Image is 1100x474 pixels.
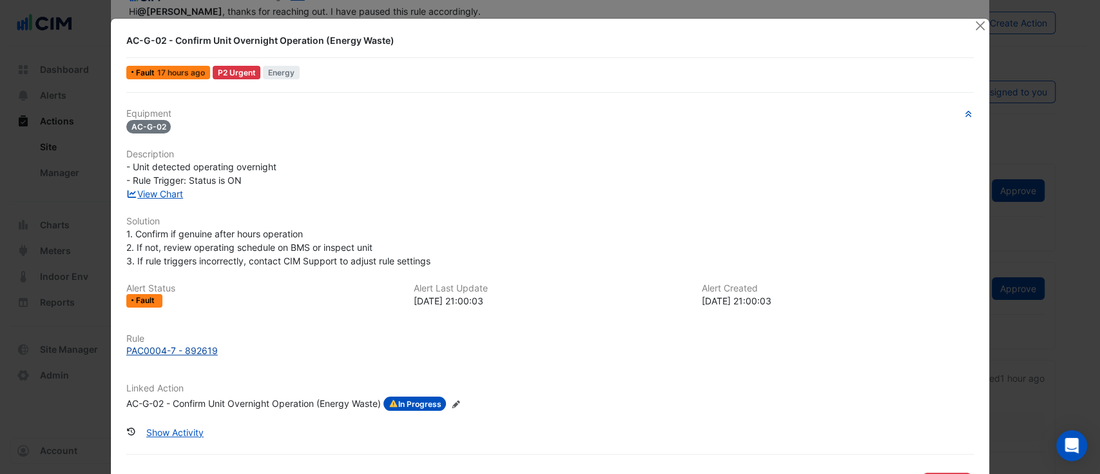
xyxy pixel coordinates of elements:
h6: Solution [126,216,974,227]
fa-icon: Edit Linked Action [451,399,461,409]
button: Show Activity [138,421,212,444]
h6: Alert Created [702,283,974,294]
div: Open Intercom Messenger [1056,430,1087,461]
span: Fault [136,69,157,77]
span: Tue 07-Oct-2025 21:00 AEDT [157,68,205,77]
h6: Alert Last Update [414,283,686,294]
div: AC-G-02 - Confirm Unit Overnight Operation (Energy Waste) [126,397,381,411]
button: Close [973,19,987,32]
span: - Unit detected operating overnight - Rule Trigger: Status is ON [126,161,276,186]
div: PAC0004-7 - 892619 [126,344,218,357]
a: View Chart [126,188,184,199]
span: AC-G-02 [126,120,171,133]
h6: Alert Status [126,283,399,294]
h6: Description [126,149,974,160]
div: AC-G-02 - Confirm Unit Overnight Operation (Energy Waste) [126,34,959,47]
div: [DATE] 21:00:03 [702,294,974,308]
div: P2 Urgent [213,66,261,79]
span: Energy [263,66,300,79]
div: [DATE] 21:00:03 [414,294,686,308]
a: PAC0004-7 - 892619 [126,344,974,357]
h6: Equipment [126,108,974,119]
span: Fault [136,297,157,304]
span: In Progress [383,397,447,411]
span: 1. Confirm if genuine after hours operation 2. If not, review operating schedule on BMS or inspec... [126,228,430,266]
h6: Rule [126,333,974,344]
h6: Linked Action [126,383,974,394]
